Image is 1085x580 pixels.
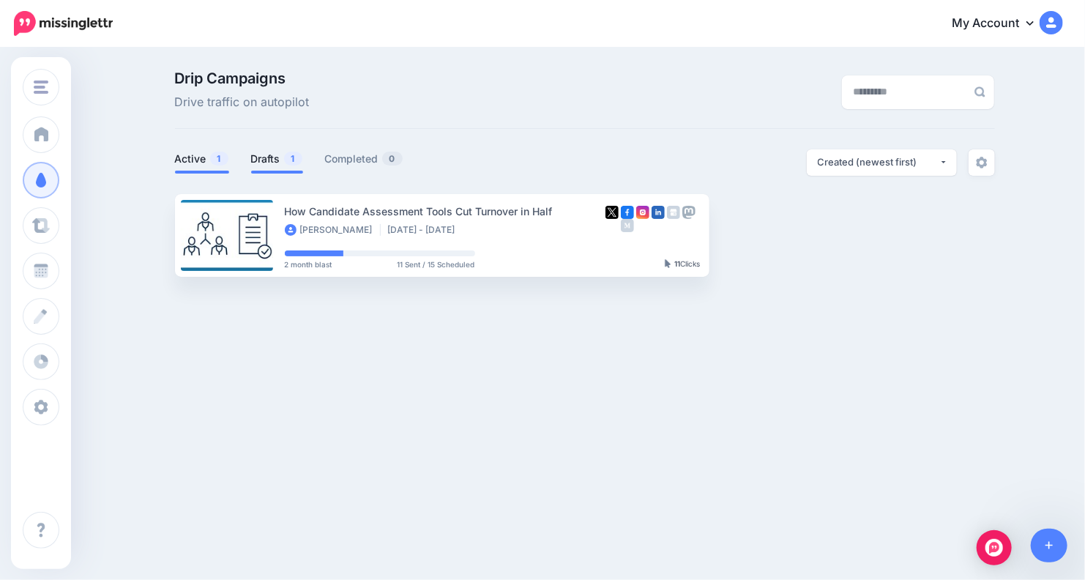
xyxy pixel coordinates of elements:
[605,206,619,219] img: twitter-square.png
[675,259,681,268] b: 11
[285,203,605,220] div: How Candidate Assessment Tools Cut Turnover in Half
[210,152,228,166] span: 1
[175,150,229,168] a: Active1
[285,261,332,268] span: 2 month blast
[667,206,680,219] img: google_business-grey-square.png
[34,81,48,94] img: menu.png
[818,155,939,169] div: Created (newest first)
[621,206,634,219] img: facebook-square.png
[974,86,985,97] img: search-grey-6.png
[398,261,475,268] span: 11 Sent / 15 Scheduled
[175,71,310,86] span: Drip Campaigns
[382,152,403,166] span: 0
[652,206,665,219] img: linkedin-square.png
[175,93,310,112] span: Drive traffic on autopilot
[605,219,619,232] img: bluesky-grey-square.png
[325,150,403,168] a: Completed0
[285,224,381,236] li: [PERSON_NAME]
[388,224,463,236] li: [DATE] - [DATE]
[976,157,988,168] img: settings-grey.png
[14,11,113,36] img: Missinglettr
[977,530,1012,565] div: Open Intercom Messenger
[665,260,701,269] div: Clicks
[251,150,303,168] a: Drafts1
[621,219,634,232] img: medium-grey-square.png
[807,149,957,176] button: Created (newest first)
[284,152,302,166] span: 1
[937,6,1063,42] a: My Account
[636,206,649,219] img: instagram-square.png
[682,206,696,219] img: mastodon-grey-square.png
[665,259,671,268] img: pointer-grey-darker.png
